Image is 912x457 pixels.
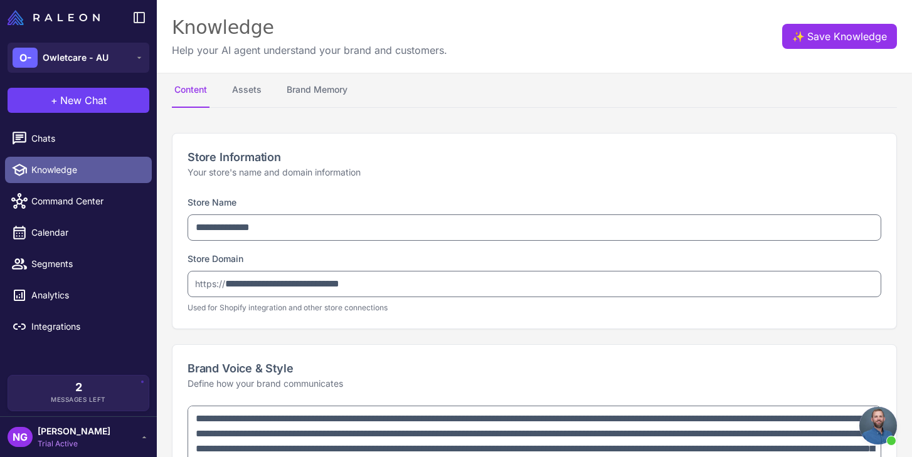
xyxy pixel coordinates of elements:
a: Open chat [859,407,897,444]
p: Your store's name and domain information [188,165,881,179]
span: ✨ [792,29,802,39]
button: +New Chat [8,88,149,113]
span: Segments [31,257,142,271]
span: [PERSON_NAME] [38,424,110,438]
span: Chats [31,132,142,145]
p: Define how your brand communicates [188,377,881,391]
p: Used for Shopify integration and other store connections [188,302,881,313]
img: Raleon Logo [8,10,100,25]
h2: Store Information [188,149,881,165]
button: Assets [230,73,264,108]
button: O-Owletcare - AU [8,43,149,73]
span: Integrations [31,320,142,334]
label: Store Domain [188,253,243,264]
span: Command Center [31,194,142,208]
a: Integrations [5,313,152,340]
span: Owletcare - AU [43,51,109,65]
div: Knowledge [172,15,447,40]
div: O- [13,48,38,68]
a: Calendar [5,219,152,246]
span: Analytics [31,288,142,302]
label: Store Name [188,197,236,207]
p: Help your AI agent understand your brand and customers. [172,43,447,58]
a: Command Center [5,188,152,214]
span: Trial Active [38,438,110,449]
div: NG [8,427,33,447]
button: ✨Save Knowledge [782,24,897,49]
span: Messages Left [51,395,106,404]
span: Calendar [31,226,142,239]
a: Analytics [5,282,152,308]
span: Knowledge [31,163,142,177]
a: Segments [5,251,152,277]
span: 2 [75,382,82,393]
button: Content [172,73,209,108]
h2: Brand Voice & Style [188,360,881,377]
a: Chats [5,125,152,152]
a: Knowledge [5,157,152,183]
button: Brand Memory [284,73,350,108]
span: New Chat [60,93,107,108]
span: + [51,93,58,108]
